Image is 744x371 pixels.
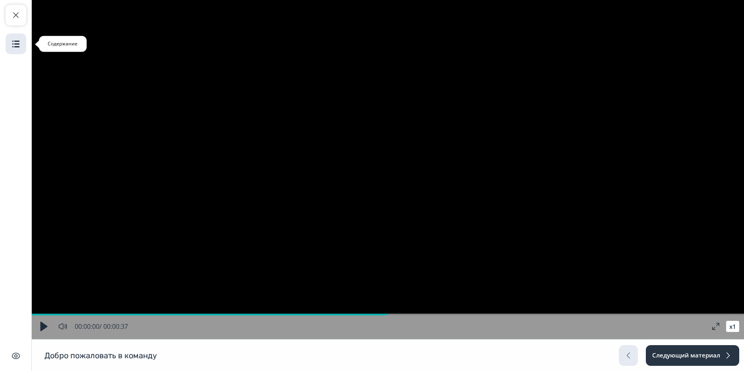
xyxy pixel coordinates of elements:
div: 00:00:00 / 00:00:37 [75,322,128,331]
img: Скрыть интерфейс [11,351,21,361]
button: x1 [726,321,739,332]
button: Содержание [6,33,26,54]
p: Содержание [44,41,82,47]
img: Содержание [11,39,21,49]
h1: Добро пожаловать в команду [45,350,157,361]
button: Следующий материал [646,345,739,366]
